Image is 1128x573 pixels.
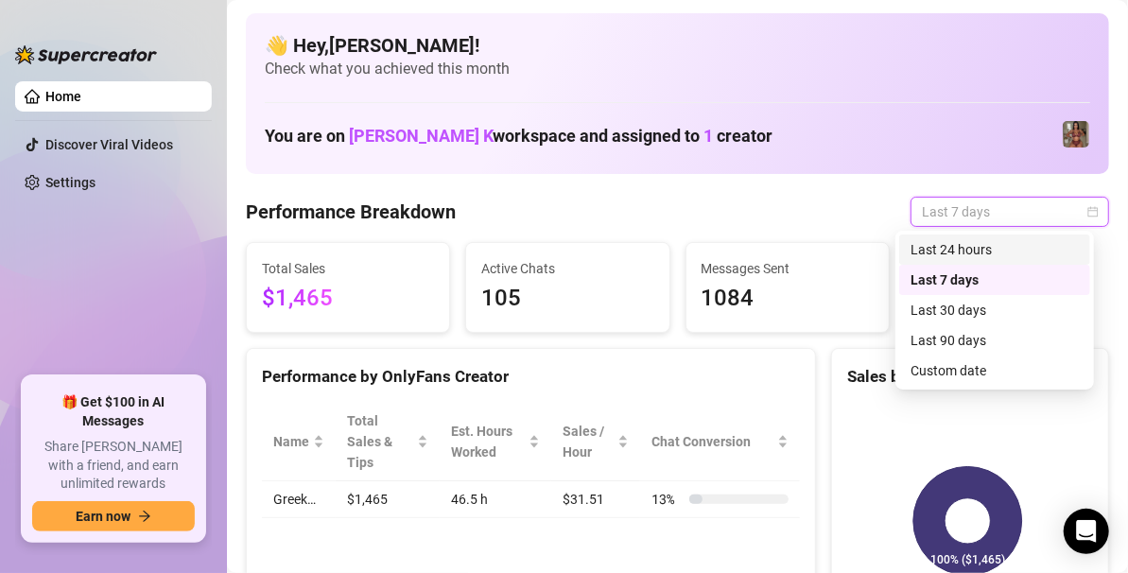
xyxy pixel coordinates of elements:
div: Last 7 days [899,265,1090,295]
button: Earn nowarrow-right [32,501,195,531]
div: Performance by OnlyFans Creator [262,364,800,390]
span: $1,465 [262,281,434,317]
span: Active Chats [481,258,653,279]
div: Last 24 hours [899,234,1090,265]
div: Est. Hours Worked [451,421,525,462]
span: Earn now [76,509,130,524]
div: Custom date [899,356,1090,386]
span: calendar [1087,206,1099,217]
div: Last 30 days [899,295,1090,325]
th: Chat Conversion [640,403,800,481]
h4: Performance Breakdown [246,199,456,225]
span: Last 7 days [922,198,1098,226]
div: Custom date [911,360,1079,381]
span: Chat Conversion [651,431,773,452]
span: [PERSON_NAME] K [349,126,493,146]
th: Sales / Hour [551,403,640,481]
span: Total Sales & Tips [347,410,413,473]
span: Share [PERSON_NAME] with a friend, and earn unlimited rewards [32,438,195,494]
span: Total Sales [262,258,434,279]
a: Settings [45,175,95,190]
span: 105 [481,281,653,317]
span: Check what you achieved this month [265,59,1090,79]
span: 1084 [702,281,874,317]
td: $1,465 [336,481,440,518]
h1: You are on workspace and assigned to creator [265,126,772,147]
div: Sales by OnlyFans Creator [847,364,1093,390]
div: Last 24 hours [911,239,1079,260]
td: 46.5 h [440,481,551,518]
div: Last 90 days [911,330,1079,351]
img: logo-BBDzfeDw.svg [15,45,157,64]
a: Discover Viral Videos [45,137,173,152]
a: Home [45,89,81,104]
img: Greek [1063,121,1089,148]
span: 13 % [651,489,682,510]
span: Sales / Hour [563,421,614,462]
h4: 👋 Hey, [PERSON_NAME] ! [265,32,1090,59]
span: 🎁 Get $100 in AI Messages [32,393,195,430]
th: Name [262,403,336,481]
td: $31.51 [551,481,640,518]
span: arrow-right [138,510,151,523]
div: Last 7 days [911,269,1079,290]
div: Last 90 days [899,325,1090,356]
div: Last 30 days [911,300,1079,321]
span: Messages Sent [702,258,874,279]
th: Total Sales & Tips [336,403,440,481]
div: Open Intercom Messenger [1064,509,1109,554]
span: Name [273,431,309,452]
td: Greek… [262,481,336,518]
span: 1 [703,126,713,146]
